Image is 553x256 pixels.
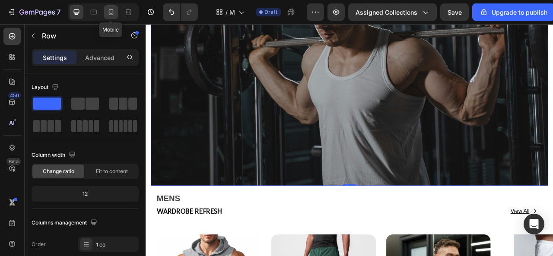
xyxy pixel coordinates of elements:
[42,31,115,41] p: Row
[43,53,67,62] p: Settings
[32,217,99,229] div: Columns management
[348,3,437,21] button: Assigned Collections
[43,168,74,175] span: Change ratio
[226,8,228,17] span: /
[32,82,60,93] div: Layout
[33,188,137,200] div: 12
[146,24,553,256] iframe: Design area
[440,3,469,21] button: Save
[457,229,505,247] a: View All
[6,158,21,165] div: Beta
[8,92,21,99] div: 450
[229,8,235,17] span: MEN 2
[96,241,137,249] div: 1 col
[448,9,462,16] span: Save
[356,8,417,17] span: Assigned Collections
[524,214,544,234] div: Open Intercom Messenger
[14,232,97,243] strong: WARDROBE REFRESH
[32,149,77,161] div: Column width
[464,234,488,243] p: View All
[480,8,547,17] div: Upgrade to publish
[57,7,60,17] p: 7
[163,3,198,21] div: Undo/Redo
[13,214,505,229] h2: MENS
[3,3,64,21] button: 7
[96,168,128,175] span: Fit to content
[264,8,277,16] span: Draft
[85,53,114,62] p: Advanced
[32,240,46,248] div: Order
